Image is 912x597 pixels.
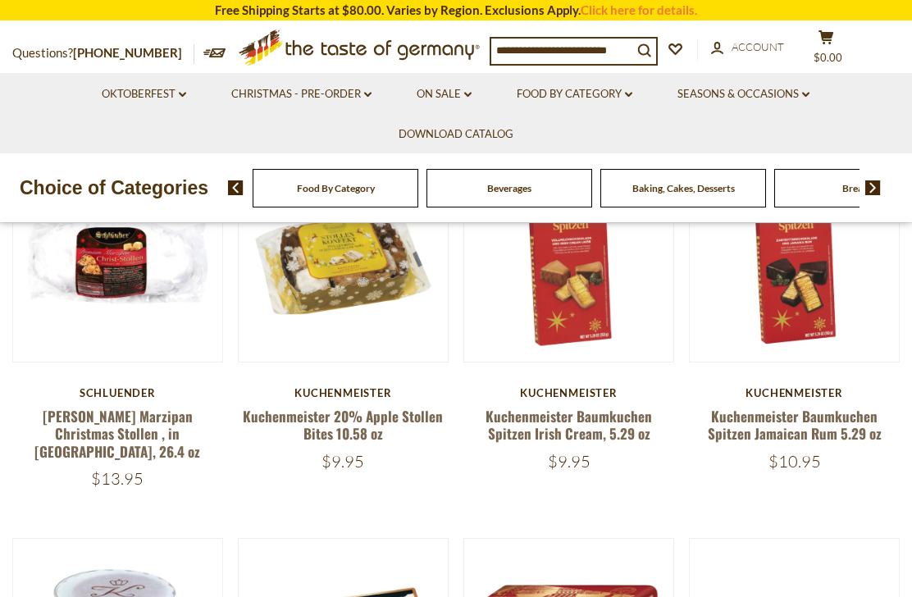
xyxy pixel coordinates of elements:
[708,406,882,444] a: Kuchenmeister Baumkuchen Spitzen Jamaican Rum 5.29 oz
[677,85,809,103] a: Seasons & Occasions
[581,2,697,17] a: Click here for details.
[463,386,674,399] div: Kuchenmeister
[228,180,244,195] img: previous arrow
[711,39,784,57] a: Account
[732,40,784,53] span: Account
[91,468,144,489] span: $13.95
[632,182,735,194] a: Baking, Cakes, Desserts
[814,51,842,64] span: $0.00
[548,451,591,472] span: $9.95
[689,386,900,399] div: Kuchenmeister
[768,451,821,472] span: $10.95
[238,386,449,399] div: Kuchenmeister
[73,45,182,60] a: [PHONE_NUMBER]
[464,153,673,362] img: Kuchenmeister Baumkuchen Spitzen Irish Cream, 5.29 oz
[842,182,873,194] a: Breads
[486,406,652,444] a: Kuchenmeister Baumkuchen Spitzen Irish Cream, 5.29 oz
[13,153,222,362] img: Schluender Marzipan Christmas Stollen , in Cello, 26.4 oz
[12,386,223,399] div: Schluender
[690,153,899,362] img: Kuchenmeister Baumkuchen Spitzen Jamaican Rum 5.29 oz
[321,451,364,472] span: $9.95
[865,180,881,195] img: next arrow
[517,85,632,103] a: Food By Category
[239,153,448,362] img: Kuchenmeister 20% Apple Stollen Bites 10.58 oz
[417,85,472,103] a: On Sale
[231,85,372,103] a: Christmas - PRE-ORDER
[243,406,443,444] a: Kuchenmeister 20% Apple Stollen Bites 10.58 oz
[297,182,375,194] a: Food By Category
[34,406,200,462] a: [PERSON_NAME] Marzipan Christmas Stollen , in [GEOGRAPHIC_DATA], 26.4 oz
[801,30,850,71] button: $0.00
[12,43,194,64] p: Questions?
[399,125,513,144] a: Download Catalog
[487,182,531,194] a: Beverages
[102,85,186,103] a: Oktoberfest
